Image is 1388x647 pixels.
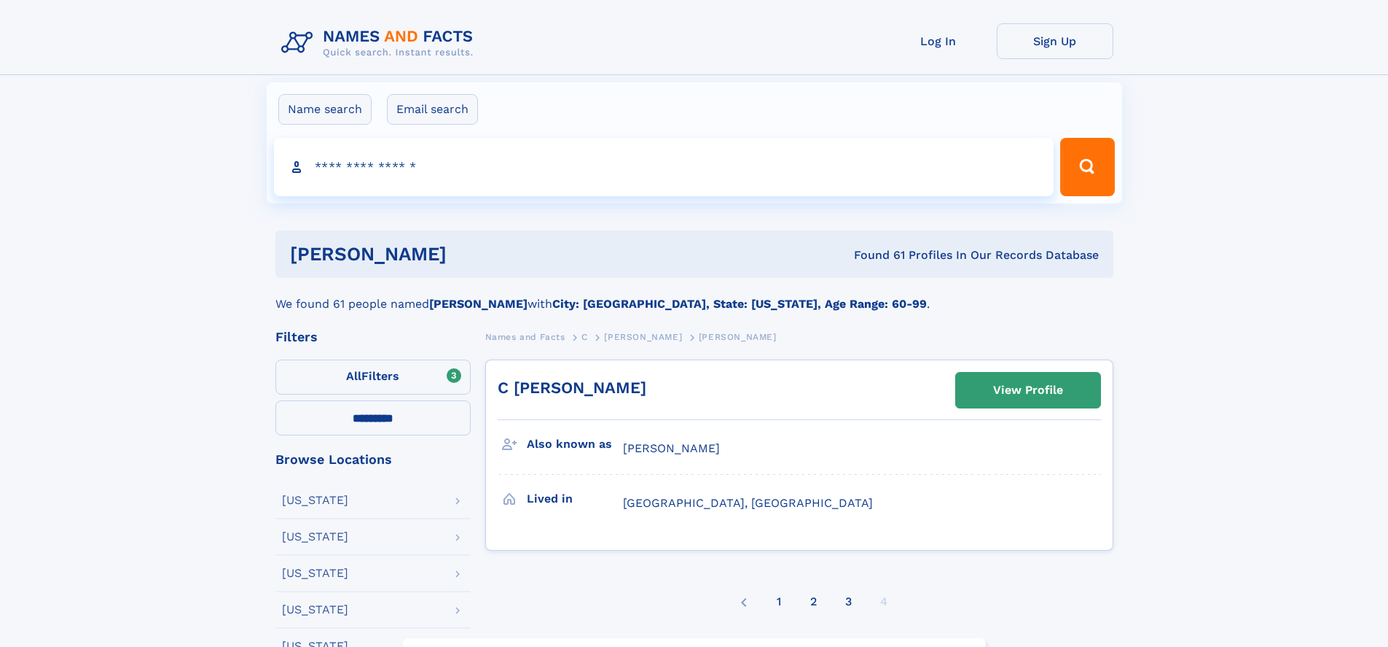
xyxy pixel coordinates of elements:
[527,487,623,511] h3: Lived in
[699,332,777,342] span: [PERSON_NAME]
[650,247,1099,263] div: Found 61 Profiles In Our Records Database
[623,441,720,455] span: [PERSON_NAME]
[282,604,348,616] div: [US_STATE]
[498,379,646,397] a: C [PERSON_NAME]
[274,138,1054,196] input: search input
[956,373,1100,408] a: View Profile
[387,94,478,125] label: Email search
[278,94,372,125] label: Name search
[275,278,1113,313] div: We found 61 people named with .
[275,360,471,395] label: Filters
[777,583,781,621] a: 1
[282,531,348,543] div: [US_STATE]
[1060,138,1114,196] button: Search Button
[810,583,817,621] a: 2
[429,297,528,311] b: [PERSON_NAME]
[845,583,852,621] a: 3
[552,297,927,311] b: City: [GEOGRAPHIC_DATA], State: [US_STATE], Age Range: 60-99
[282,495,348,506] div: [US_STATE]
[604,328,682,346] a: [PERSON_NAME]
[880,583,887,621] div: 4
[997,23,1113,59] a: Sign Up
[290,245,651,263] h1: [PERSON_NAME]
[581,328,588,346] a: C
[623,496,873,510] span: [GEOGRAPHIC_DATA], [GEOGRAPHIC_DATA]
[346,369,361,383] span: All
[581,332,588,342] span: C
[880,23,997,59] a: Log In
[275,453,471,466] div: Browse Locations
[275,330,471,344] div: Filters
[527,432,623,457] h3: Also known as
[275,23,485,63] img: Logo Names and Facts
[282,567,348,579] div: [US_STATE]
[735,583,753,621] a: Previous
[993,373,1063,407] div: View Profile
[604,332,682,342] span: [PERSON_NAME]
[485,328,565,346] a: Names and Facts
